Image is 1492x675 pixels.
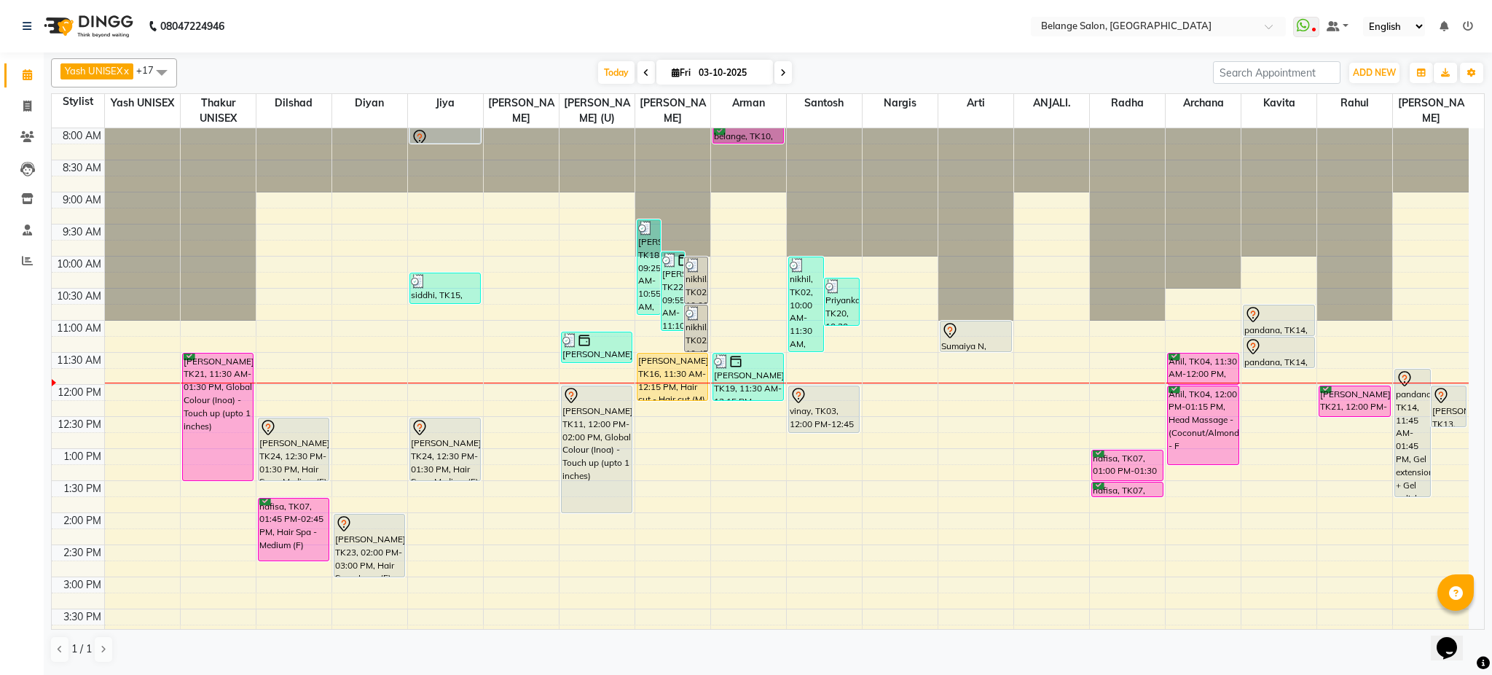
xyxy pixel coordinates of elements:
div: 10:30 AM [54,289,104,304]
div: [PERSON_NAME], TK18, 09:25 AM-10:55 AM, Hair cut - Hair cut (M) (₹400),[PERSON_NAME] Styling (₹300) [637,220,660,314]
div: 3:30 PM [60,609,104,625]
div: [PERSON_NAME], TK21, 11:30 AM-01:30 PM, Global Colour (Inoa) - Touch up (upto 1 inches) [183,354,253,480]
div: 8:00 AM [60,128,104,144]
span: Arman [711,94,786,112]
input: Search Appointment [1213,61,1340,84]
div: nikhil, TK02, 10:00 AM-10:45 AM, Hair cut - Hair cut (M) [685,257,707,303]
div: Priyanka, TK20, 10:20 AM-11:05 AM, Hair cut - Hair cut (M) (₹400) [825,278,859,325]
div: nafisa, TK07, 01:45 PM-02:45 PM, Hair Spa - Medium (F) [259,499,329,561]
div: [PERSON_NAME], TK11, 12:00 PM-02:00 PM, Global Colour (Inoa) - Touch up (upto 1 inches) [562,386,632,512]
span: 1 / 1 [71,641,92,657]
div: [PERSON_NAME], TK19, 11:30 AM-12:15 PM, [PERSON_NAME] Styling (₹300) [713,354,783,400]
span: Radha [1090,94,1165,112]
div: 11:00 AM [54,321,104,336]
iframe: chat widget [1431,617,1477,660]
button: ADD NEW [1349,63,1399,83]
span: [PERSON_NAME] [484,94,559,128]
div: 2:30 PM [60,545,104,561]
div: [PERSON_NAME], TK21, 12:00 PM-12:30 PM, Reflexology - Feet (30 mins) [1319,386,1389,416]
div: pandana, TK14, 11:45 AM-01:45 PM, Gel extension + Gel polish [1395,370,1430,496]
div: 2:00 PM [60,513,104,528]
span: Jiya [408,94,483,112]
span: +17 [136,64,165,76]
div: nafisa, TK07, 01:30 PM-01:45 PM, Threading - Any one (Eyebrow/Upperlip/lowerlip/chin) [1092,483,1162,496]
b: 08047224946 [160,6,224,47]
span: diyan [332,94,407,112]
div: [PERSON_NAME], TK16, 11:30 AM-12:15 PM, Hair cut - Hair cut (M) [637,354,707,400]
div: 1:00 PM [60,449,104,464]
span: ANJALI. [1014,94,1089,112]
div: 12:00 PM [55,385,104,400]
span: Thakur UNISEX [181,94,256,128]
span: Kavita [1241,94,1316,112]
span: Nargis [863,94,938,112]
span: Yash UNISEX [105,94,180,112]
div: 10:00 AM [54,257,104,272]
div: [PERSON_NAME], TK23, 02:00 PM-03:00 PM, Hair Spa - Long (F) [334,515,404,577]
div: 1:30 PM [60,481,104,496]
div: Sumaiya N, TK01, 11:00 AM-11:30 AM, Body Services - Shine Therapy - Any one (Arms/Legs/Back) [941,321,1010,351]
span: Fri [668,67,694,78]
span: Santosh [787,94,862,112]
span: Today [598,61,635,84]
div: [PERSON_NAME], TK17, 06:45 AM-08:15 AM, Straightnening - Short [410,128,480,143]
span: dilshad [256,94,331,112]
div: [PERSON_NAME], TK13, 12:00 PM-12:40 PM, Gel Polish (Hands/feet) [1432,386,1467,426]
span: ADD NEW [1353,67,1396,78]
div: Anil, TK04, 11:30 AM-12:00 PM, Aroma Massage (60 mins) [1168,354,1238,384]
span: Arti [938,94,1013,112]
img: logo [37,6,137,47]
div: Anil, TK04, 12:00 PM-01:15 PM, Head Massage - (Coconut/Almond) - F [1168,386,1238,464]
div: 11:30 AM [54,353,104,368]
div: siddhi, TK15, 10:15 AM-10:45 AM, Hair wash - Medium - (F) (₹500) [410,273,480,303]
div: 3:00 PM [60,577,104,593]
div: pandana, TK14, 11:15 AM-11:45 AM, Pedicure - Classic (only cleaning,scrubing) [1244,337,1314,367]
span: Rahul [1317,94,1392,112]
span: [PERSON_NAME] [1393,94,1469,128]
div: nikhil, TK02, 10:00 AM-11:30 AM, [PERSON_NAME] Styling,Hair cut - Hair cut (M) [789,257,823,351]
div: nikhil, TK02, 10:45 AM-11:30 AM, [PERSON_NAME] Styling [685,305,707,351]
input: 2025-10-03 [694,62,767,84]
div: [PERSON_NAME], TK22, 11:10 AM-11:40 AM, Blow Dry Straight - Medium (₹500) [562,332,632,362]
div: 9:30 AM [60,225,104,240]
div: belange, TK10, 07:45 AM-08:15 AM, Hair cut - Hair cut (M) [713,128,783,143]
div: [PERSON_NAME], TK24, 12:30 PM-01:30 PM, Hair Spa - Medium (F) [410,418,480,480]
div: nafisa, TK07, 01:00 PM-01:30 PM, Waxing - Full Face Wax (Peel Off) [1092,450,1162,480]
span: [PERSON_NAME] (U) [559,94,635,128]
span: Archana [1166,94,1241,112]
div: [PERSON_NAME], TK22, 09:55 AM-11:10 AM, Hair cut - Hair cut (M) (₹400),Innoa Hair colour - M (₹1500) [661,252,684,330]
a: x [122,65,129,77]
div: 9:00 AM [60,192,104,208]
div: 8:30 AM [60,160,104,176]
div: vinay, TK03, 12:00 PM-12:45 PM, [PERSON_NAME] Styling [789,386,859,432]
div: pandana, TK14, 10:45 AM-11:15 AM, Manicure - Classic [1244,305,1314,335]
span: Yash UNISEX [65,65,122,77]
div: Stylist [52,94,104,109]
span: [PERSON_NAME] [635,94,710,128]
div: 12:30 PM [55,417,104,432]
div: [PERSON_NAME], TK24, 12:30 PM-01:30 PM, Hair Spa - Medium (F) [259,418,329,480]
